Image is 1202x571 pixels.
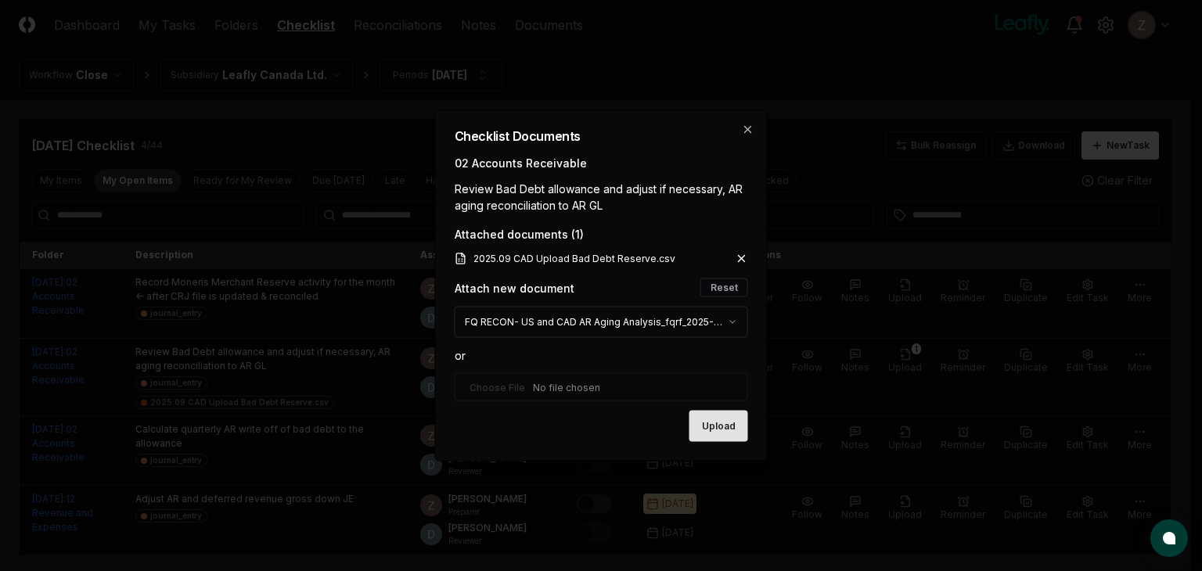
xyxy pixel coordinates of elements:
[455,252,694,266] a: 2025.09 CAD Upload Bad Debt Reserve.csv
[689,411,748,442] button: Upload
[455,347,748,364] div: or
[455,181,748,214] div: Review Bad Debt allowance and adjust if necessary, AR aging reconciliation to AR GL
[455,155,748,171] div: 02 Accounts Receivable
[455,226,748,242] div: Attached documents ( 1 )
[455,279,574,296] div: Attach new document
[455,130,748,142] h2: Checklist Documents
[700,278,748,297] button: Reset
